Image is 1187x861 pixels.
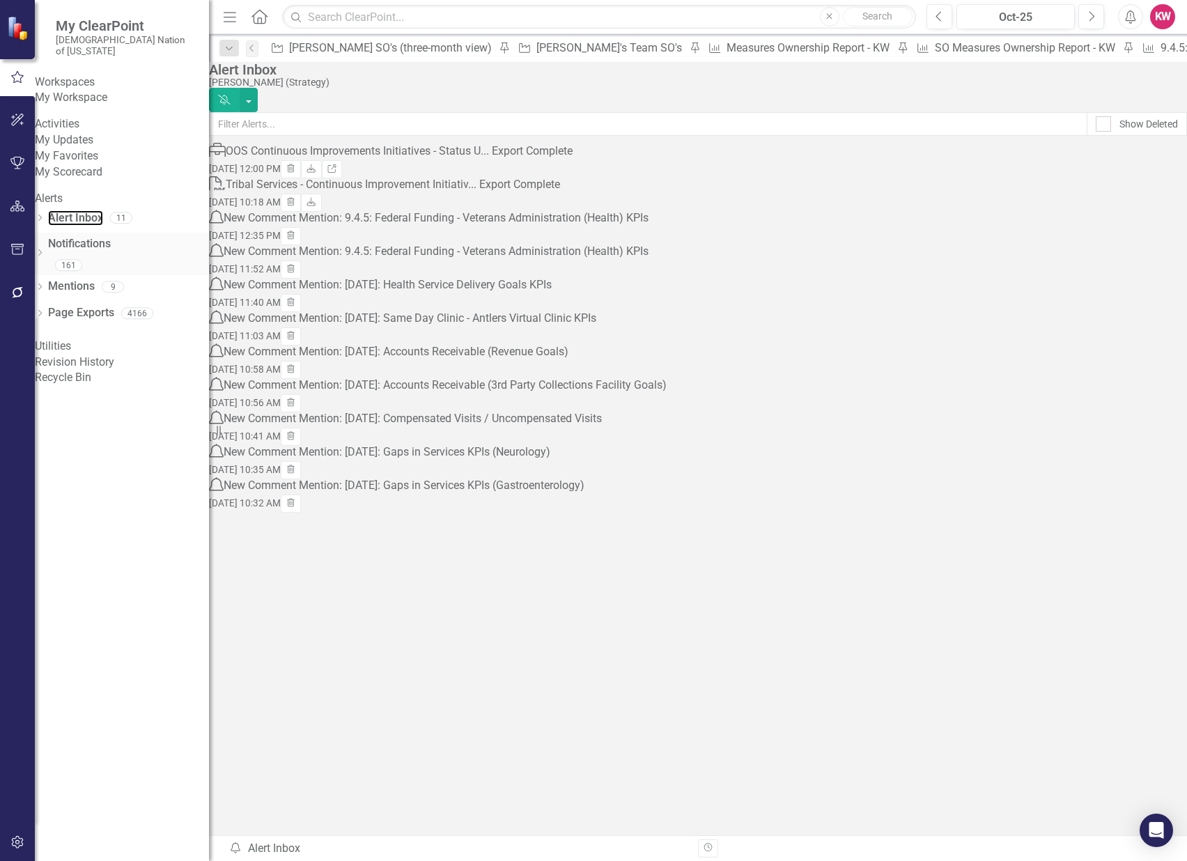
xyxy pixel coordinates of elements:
a: [PERSON_NAME] SO's (three-month view) [265,39,495,56]
a: Notifications [48,236,209,252]
a: Measures Ownership Report - KW [704,39,894,56]
a: My Updates [35,132,209,148]
a: Revision History [35,355,209,371]
small: [DEMOGRAPHIC_DATA] Nation of [US_STATE] [56,34,195,57]
a: My Scorecard [35,164,209,180]
a: My Favorites [35,148,209,164]
div: New Comment Mention: [DATE]: Accounts Receivable (3rd Party Collections Facility Goals) [224,378,667,394]
div: New Comment Mention: 9.4.5: Federal Funding - Veterans Administration (Health) KPIs [224,244,649,260]
small: [DATE] 10:18 AM [209,197,281,208]
a: Mentions [48,279,95,295]
div: 161 [55,260,82,272]
button: Search [843,7,913,26]
a: SO Measures Ownership Report - KW [911,39,1119,56]
a: [PERSON_NAME]'s Team SO's [513,39,685,56]
div: Oct-25 [961,9,1070,26]
small: [DATE] 12:35 PM [209,231,281,242]
small: [DATE] 11:40 AM [209,297,281,309]
span: Search [862,10,892,22]
div: Measures Ownership Report - KW [727,39,894,56]
button: KW [1150,4,1175,29]
div: New Comment Mention: [DATE]: Gaps in Services KPIs (Gastroenterology) [224,478,584,494]
div: New Comment Mention: [DATE]: Health Service Delivery Goals KPIs [224,277,552,293]
small: [DATE] 10:56 AM [209,398,281,409]
button: Oct-25 [956,4,1075,29]
small: [DATE] 11:52 AM [209,264,281,275]
div: New Comment Mention: [DATE]: Compensated Visits / Uncompensated Visits [224,411,602,427]
div: Utilities [35,339,209,355]
div: Alert Inbox [228,841,688,857]
div: New Comment Mention: 9.4.5: Federal Funding - Veterans Administration (Health) KPIs [224,210,649,226]
div: OOS Continuous Improvements Initiatives - Status U... Export Complete [226,143,573,160]
div: New Comment Mention: [DATE]: Gaps in Services KPIs (Neurology) [224,444,550,460]
a: Page Exports [48,305,114,321]
div: Tribal Services - Continuous Improvement Initiativ... Export Complete [226,177,560,193]
small: [DATE] 10:32 AM [209,498,281,509]
input: Search ClearPoint... [282,5,916,29]
div: SO Measures Ownership Report - KW [935,39,1119,56]
small: [DATE] 10:35 AM [209,465,281,476]
small: [DATE] 11:03 AM [209,331,281,342]
a: My Workspace [35,90,209,106]
small: [DATE] 10:58 AM [209,364,281,375]
div: Alerts [35,191,209,207]
div: Alert Inbox [209,62,1180,77]
div: [PERSON_NAME] (Strategy) [209,77,1180,88]
a: Alert Inbox [48,210,103,226]
div: 4166 [121,307,153,319]
div: [PERSON_NAME] SO's (three-month view) [289,39,495,56]
div: New Comment Mention: [DATE]: Same Day Clinic - Antlers Virtual Clinic KPIs [224,311,596,327]
div: Open Intercom Messenger [1140,814,1173,847]
input: Filter Alerts... [209,112,1087,136]
small: [DATE] 12:00 PM [209,164,281,175]
div: Activities [35,116,209,132]
img: ClearPoint Strategy [7,16,31,40]
a: Recycle Bin [35,370,209,386]
div: New Comment Mention: [DATE]: Accounts Receivable (Revenue Goals) [224,344,568,360]
div: Workspaces [35,75,209,91]
div: 9 [102,281,124,293]
span: My ClearPoint [56,17,195,34]
div: 11 [110,212,132,224]
small: [DATE] 10:41 AM [209,431,281,442]
div: Show Deleted [1119,117,1178,131]
div: [PERSON_NAME]'s Team SO's [536,39,686,56]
